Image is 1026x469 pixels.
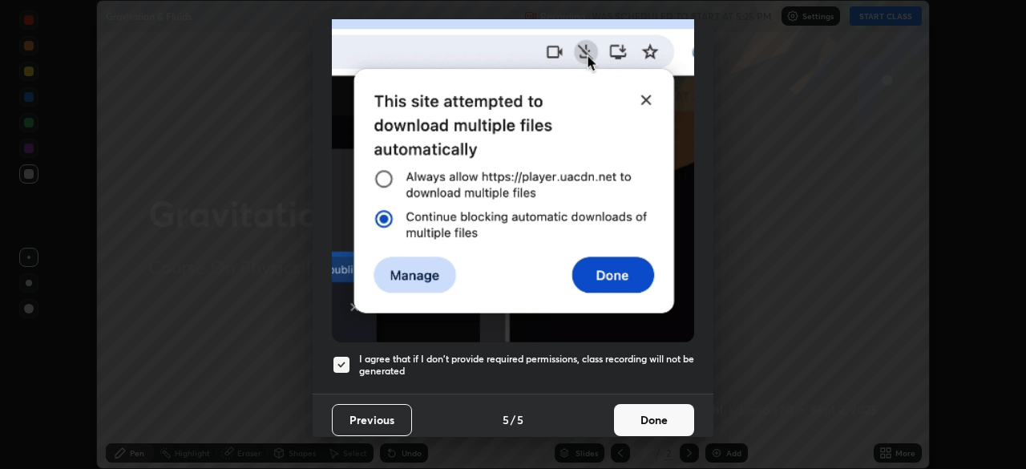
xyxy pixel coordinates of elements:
h4: / [511,411,515,428]
h4: 5 [503,411,509,428]
button: Previous [332,404,412,436]
button: Done [614,404,694,436]
h5: I agree that if I don't provide required permissions, class recording will not be generated [359,353,694,378]
h4: 5 [517,411,523,428]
